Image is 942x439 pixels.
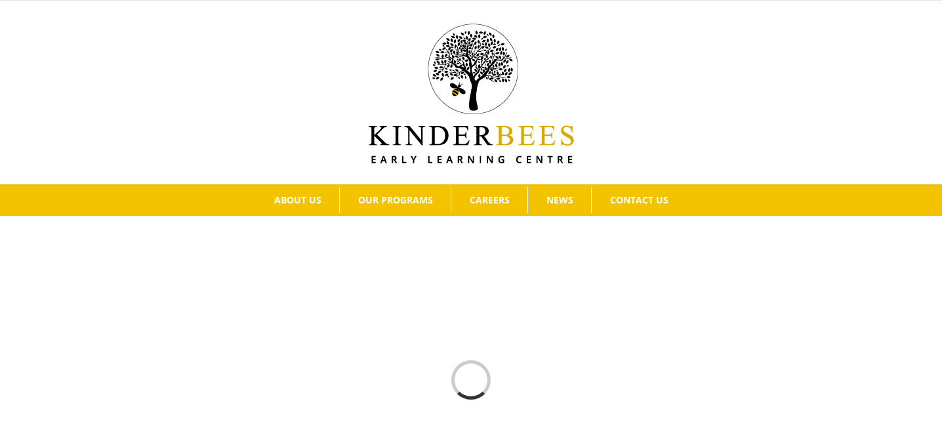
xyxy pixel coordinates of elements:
span: ABOUT US [274,196,321,205]
img: Kinder Bees Logo [369,24,574,163]
a: CAREERS [451,187,527,213]
span: OUR PROGRAMS [358,196,433,205]
a: ABOUT US [256,187,339,213]
span: CAREERS [470,196,510,205]
nav: Main Menu [20,184,922,216]
a: OUR PROGRAMS [340,187,451,213]
span: CONTACT US [610,196,668,205]
div: Loading... [451,360,491,400]
a: CONTACT US [592,187,686,213]
span: NEWS [546,196,573,205]
a: NEWS [528,187,591,213]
